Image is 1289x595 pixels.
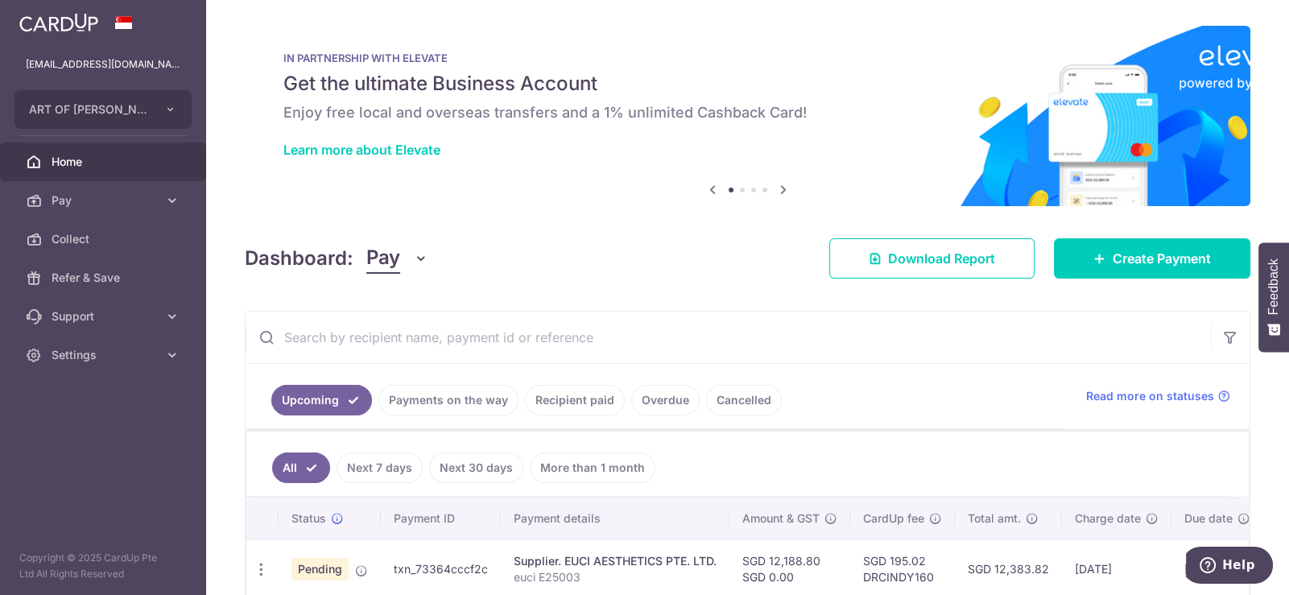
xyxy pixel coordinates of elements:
[1266,258,1281,315] span: Feedback
[283,103,1212,122] h6: Enjoy free local and overseas transfers and a 1% unlimited Cashback Card!
[245,244,353,273] h4: Dashboard:
[1184,510,1233,527] span: Due date
[501,498,729,539] th: Payment details
[283,142,440,158] a: Learn more about Elevate
[52,270,158,286] span: Refer & Save
[1186,547,1273,587] iframe: Opens a widget where you can find more information
[1075,510,1141,527] span: Charge date
[52,192,158,209] span: Pay
[291,558,349,581] span: Pending
[291,510,326,527] span: Status
[968,510,1021,527] span: Total amt.
[1054,238,1250,279] a: Create Payment
[337,452,423,483] a: Next 7 days
[514,553,717,569] div: Supplier. EUCI AESTHETICS PTE. LTD.
[271,385,372,415] a: Upcoming
[378,385,518,415] a: Payments on the way
[631,385,700,415] a: Overdue
[1086,388,1214,404] span: Read more on statuses
[283,71,1212,97] h5: Get the ultimate Business Account
[52,154,158,170] span: Home
[245,26,1250,206] img: Renovation banner
[52,308,158,324] span: Support
[14,90,192,129] button: ART OF [PERSON_NAME]. LTD.
[29,101,148,118] span: ART OF [PERSON_NAME]. LTD.
[246,312,1211,363] input: Search by recipient name, payment id or reference
[366,243,428,274] button: Pay
[863,510,924,527] span: CardUp fee
[525,385,625,415] a: Recipient paid
[381,498,501,539] th: Payment ID
[1113,249,1211,268] span: Create Payment
[530,452,655,483] a: More than 1 month
[272,452,330,483] a: All
[829,238,1035,279] a: Download Report
[706,385,782,415] a: Cancelled
[1258,242,1289,352] button: Feedback - Show survey
[429,452,523,483] a: Next 30 days
[283,52,1212,64] p: IN PARTNERSHIP WITH ELEVATE
[888,249,995,268] span: Download Report
[26,56,180,72] p: [EMAIL_ADDRESS][DOMAIN_NAME]
[514,569,717,585] p: euci E25003
[1086,388,1230,404] a: Read more on statuses
[742,510,820,527] span: Amount & GST
[52,231,158,247] span: Collect
[52,347,158,363] span: Settings
[366,243,400,274] span: Pay
[19,13,98,32] img: CardUp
